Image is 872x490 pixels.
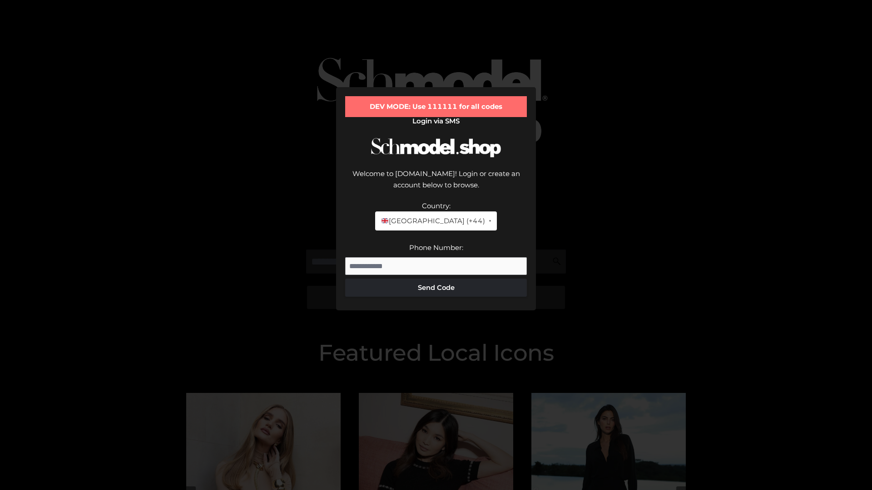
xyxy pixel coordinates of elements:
label: Phone Number: [409,243,463,252]
label: Country: [422,201,451,210]
img: 🇬🇧 [381,217,388,224]
h2: Login via SMS [345,117,527,125]
div: DEV MODE: Use 111111 for all codes [345,96,527,117]
button: Send Code [345,279,527,297]
img: Schmodel Logo [368,130,504,166]
span: [GEOGRAPHIC_DATA] (+44) [381,215,485,227]
div: Welcome to [DOMAIN_NAME]! Login or create an account below to browse. [345,168,527,200]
